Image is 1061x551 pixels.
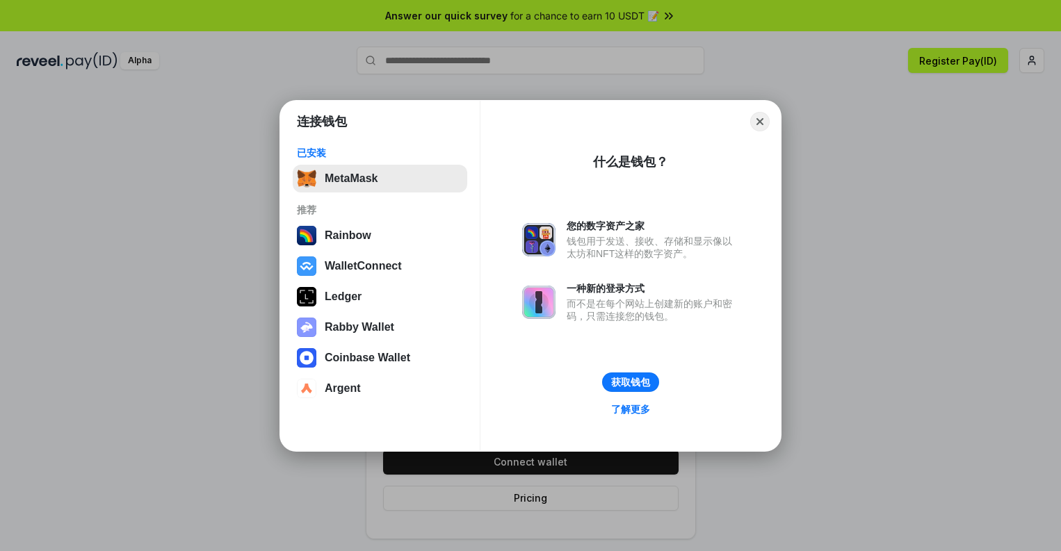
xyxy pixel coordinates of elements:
button: Coinbase Wallet [293,344,467,372]
img: svg+xml,%3Csvg%20xmlns%3D%22http%3A%2F%2Fwww.w3.org%2F2000%2Fsvg%22%20fill%3D%22none%22%20viewBox... [522,286,556,319]
img: svg+xml,%3Csvg%20width%3D%2228%22%20height%3D%2228%22%20viewBox%3D%220%200%2028%2028%22%20fill%3D... [297,256,316,276]
div: WalletConnect [325,260,402,272]
button: Rabby Wallet [293,313,467,341]
img: svg+xml,%3Csvg%20width%3D%2228%22%20height%3D%2228%22%20viewBox%3D%220%200%2028%2028%22%20fill%3D... [297,348,316,368]
h1: 连接钱包 [297,113,347,130]
button: MetaMask [293,165,467,192]
div: 推荐 [297,204,463,216]
a: 了解更多 [603,400,658,418]
div: Ledger [325,290,362,303]
div: Rabby Wallet [325,321,394,334]
div: 已安装 [297,147,463,159]
div: 而不是在每个网站上创建新的账户和密码，只需连接您的钱包。 [567,297,739,322]
div: MetaMask [325,172,378,185]
div: 获取钱包 [611,376,650,388]
div: 一种新的登录方式 [567,282,739,295]
img: svg+xml,%3Csvg%20width%3D%2228%22%20height%3D%2228%22%20viewBox%3D%220%200%2028%2028%22%20fill%3D... [297,379,316,398]
img: svg+xml,%3Csvg%20fill%3D%22none%22%20height%3D%2233%22%20viewBox%3D%220%200%2035%2033%22%20width%... [297,169,316,188]
button: Ledger [293,283,467,311]
img: svg+xml,%3Csvg%20xmlns%3D%22http%3A%2F%2Fwww.w3.org%2F2000%2Fsvg%22%20fill%3D%22none%22%20viewBox... [297,318,316,337]
button: Argent [293,375,467,402]
div: Rainbow [325,229,371,242]
button: 获取钱包 [602,372,659,392]
div: Argent [325,382,361,395]
button: WalletConnect [293,252,467,280]
div: 什么是钱包？ [593,154,668,170]
div: Coinbase Wallet [325,352,410,364]
img: svg+xml,%3Csvg%20xmlns%3D%22http%3A%2F%2Fwww.w3.org%2F2000%2Fsvg%22%20fill%3D%22none%22%20viewBox... [522,223,556,256]
div: 您的数字资产之家 [567,220,739,232]
button: Rainbow [293,222,467,249]
img: svg+xml,%3Csvg%20xmlns%3D%22http%3A%2F%2Fwww.w3.org%2F2000%2Fsvg%22%20width%3D%2228%22%20height%3... [297,287,316,306]
button: Close [750,112,770,131]
div: 钱包用于发送、接收、存储和显示像以太坊和NFT这样的数字资产。 [567,235,739,260]
img: svg+xml,%3Csvg%20width%3D%22120%22%20height%3D%22120%22%20viewBox%3D%220%200%20120%20120%22%20fil... [297,226,316,245]
div: 了解更多 [611,403,650,416]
